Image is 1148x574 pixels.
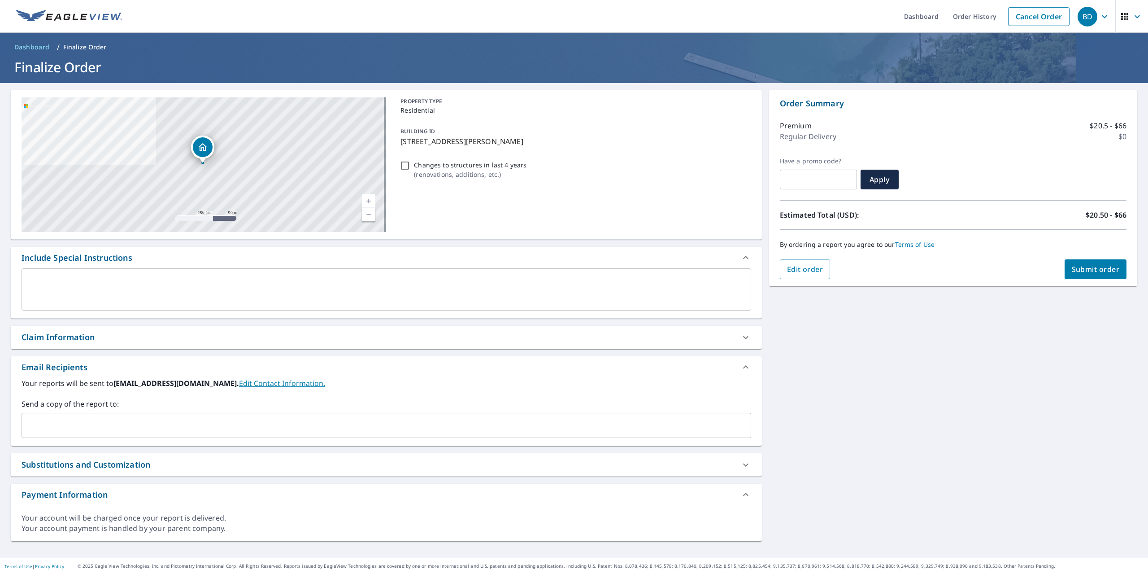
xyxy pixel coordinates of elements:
p: Regular Delivery [780,131,836,142]
div: Include Special Instructions [22,252,132,264]
a: Terms of Use [4,563,32,570]
p: BUILDING ID [400,127,435,135]
div: Email Recipients [22,361,87,373]
p: $20.5 - $66 [1090,120,1126,131]
div: BD [1078,7,1097,26]
div: Claim Information [22,331,95,343]
p: $20.50 - $66 [1086,210,1126,220]
b: [EMAIL_ADDRESS][DOMAIN_NAME]. [113,378,239,388]
p: PROPERTY TYPE [400,97,747,105]
p: Changes to structures in last 4 years [414,160,526,170]
div: Payment Information [22,489,108,501]
span: Edit order [787,264,823,274]
a: EditContactInfo [239,378,325,388]
label: Your reports will be sent to [22,378,751,389]
p: Order Summary [780,97,1126,110]
p: $0 [1118,131,1126,142]
p: Finalize Order [63,43,107,52]
a: Cancel Order [1008,7,1070,26]
a: Current Level 17, Zoom Out [362,208,375,221]
p: [STREET_ADDRESS][PERSON_NAME] [400,136,747,147]
a: Terms of Use [895,240,935,249]
button: Submit order [1065,259,1127,279]
div: Substitutions and Customization [22,459,150,471]
div: Substitutions and Customization [11,453,762,476]
div: Claim Information [11,326,762,349]
label: Have a promo code? [780,157,857,165]
p: © 2025 Eagle View Technologies, Inc. and Pictometry International Corp. All Rights Reserved. Repo... [78,563,1144,570]
div: Payment Information [11,484,762,505]
div: Dropped pin, building 1, Residential property, 908 Timberline Woods Dr Saint Clair, MO 63077 [191,136,214,163]
p: Estimated Total (USD): [780,210,953,220]
div: Email Recipients [11,356,762,378]
p: By ordering a report you agree to our [780,241,1126,249]
label: Send a copy of the report to: [22,399,751,409]
div: Include Special Instructions [11,247,762,268]
img: EV Logo [16,10,122,23]
button: Edit order [780,259,831,279]
span: Dashboard [14,43,50,52]
a: Dashboard [11,40,53,54]
span: Apply [868,175,891,184]
p: Premium [780,120,812,131]
div: Your account payment is handled by your parent company. [22,523,751,534]
li: / [57,42,60,53]
a: Privacy Policy [35,563,64,570]
button: Apply [861,170,899,189]
a: Current Level 17, Zoom In [362,194,375,208]
div: Your account will be charged once your report is delivered. [22,513,751,523]
p: Residential [400,105,747,115]
p: ( renovations, additions, etc. ) [414,170,526,179]
span: Submit order [1072,264,1120,274]
nav: breadcrumb [11,40,1137,54]
p: | [4,564,64,569]
h1: Finalize Order [11,58,1137,76]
